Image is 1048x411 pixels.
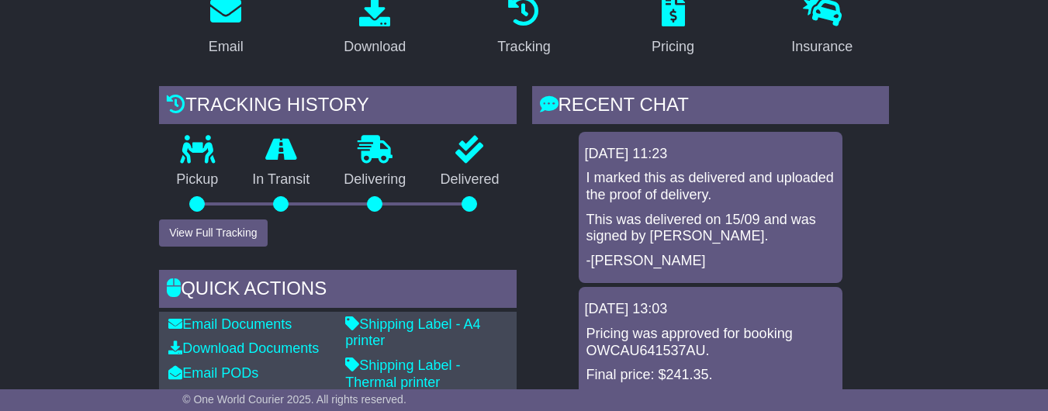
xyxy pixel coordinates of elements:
p: Delivering [327,171,423,188]
div: Tracking history [159,86,516,128]
p: This was delivered on 15/09 and was signed by [PERSON_NAME]. [586,212,835,245]
p: Delivered [423,171,516,188]
div: Quick Actions [159,270,516,312]
a: Email PODs [168,365,258,381]
div: Tracking [497,36,550,57]
a: Email Documents [168,316,292,332]
div: RECENT CHAT [532,86,889,128]
p: I marked this as delivered and uploaded the proof of delivery. [586,170,835,203]
div: Email [209,36,244,57]
p: Final price: $241.35. [586,367,835,384]
button: View Full Tracking [159,219,267,247]
div: Download [344,36,406,57]
a: Download Documents [168,340,319,356]
p: -[PERSON_NAME] [586,253,835,270]
div: Insurance [791,36,853,57]
p: Pricing was approved for booking OWCAU641537AU. [586,326,835,359]
a: Shipping Label - A4 printer [345,316,480,349]
a: Shipping Label - Thermal printer [345,357,460,390]
span: © One World Courier 2025. All rights reserved. [182,393,406,406]
p: In Transit [235,171,327,188]
div: [DATE] 13:03 [585,301,836,318]
div: [DATE] 11:23 [585,146,836,163]
p: Pickup [159,171,235,188]
div: Pricing [652,36,694,57]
